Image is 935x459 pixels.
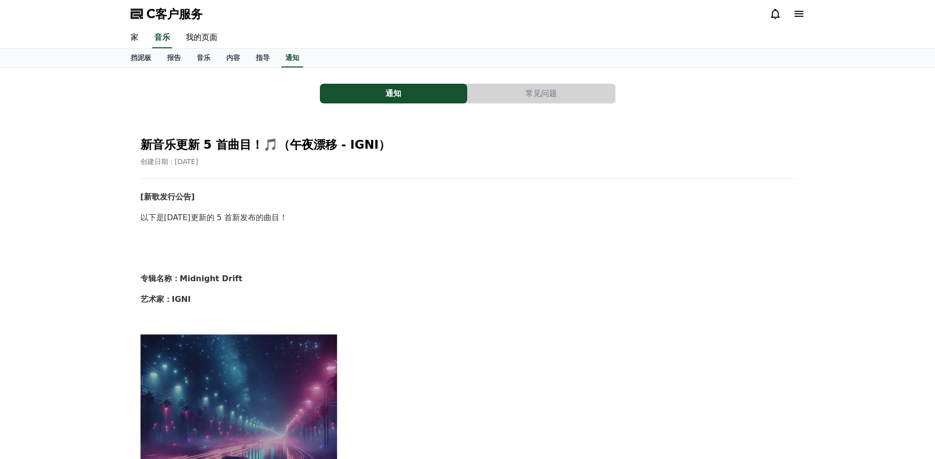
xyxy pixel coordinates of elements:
[256,54,270,62] font: 指导
[180,274,242,283] strong: Midnight Drift
[152,28,172,48] a: 音乐
[140,158,198,165] span: 创建日期：[DATE]
[218,49,248,67] a: 内容
[123,49,159,67] a: 挡泥板
[140,274,180,283] strong: 专辑名称：
[140,137,795,153] h2: 新音乐更新 5 首曲目！🎵（午夜漂移 - IGNI）
[281,49,303,67] a: 通知
[123,28,146,48] a: 家
[468,84,615,103] button: 常见问题
[285,54,299,62] font: 通知
[146,6,203,22] span: C客户服务
[140,211,795,224] p: 以下是[DATE]更新的 5 首新发布的曲目！
[197,54,210,62] font: 音乐
[320,84,468,103] a: 通知
[140,192,195,201] strong: [新歌发行公告]
[131,6,203,22] a: C客户服务
[248,49,277,67] a: 指导
[167,54,181,62] font: 报告
[159,49,189,67] a: 报告
[172,295,191,304] strong: IGNI
[140,295,172,304] strong: 艺术家：
[189,49,218,67] a: 音乐
[320,84,467,103] button: 通知
[131,54,151,62] font: 挡泥板
[178,28,225,48] a: 我的页面
[226,54,240,62] font: 内容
